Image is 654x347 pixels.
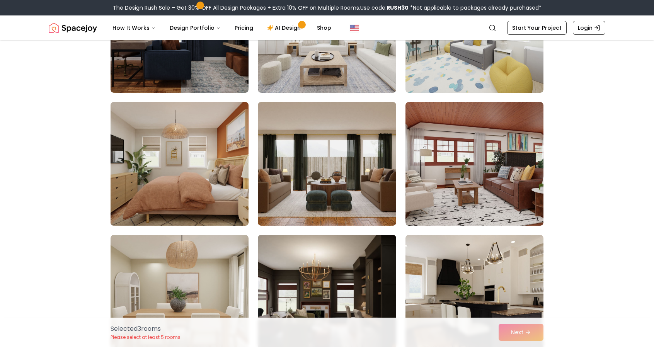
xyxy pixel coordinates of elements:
button: How It Works [106,20,162,36]
button: Design Portfolio [163,20,227,36]
nav: Global [49,15,605,40]
p: Selected 3 room s [111,324,181,333]
p: Please select at least 5 rooms [111,334,181,340]
img: Room room-56 [258,102,396,226]
nav: Main [106,20,337,36]
b: RUSH30 [387,4,409,12]
a: Login [573,21,605,35]
img: Room room-55 [107,99,252,229]
span: *Not applicable to packages already purchased* [409,4,542,12]
img: Spacejoy Logo [49,20,97,36]
a: Spacejoy [49,20,97,36]
img: United States [350,23,359,32]
a: AI Design [261,20,309,36]
span: Use code: [360,4,409,12]
a: Pricing [228,20,259,36]
a: Start Your Project [507,21,567,35]
img: Room room-57 [405,102,543,226]
div: The Design Rush Sale – Get 30% OFF All Design Packages + Extra 10% OFF on Multiple Rooms. [113,4,542,12]
a: Shop [311,20,337,36]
